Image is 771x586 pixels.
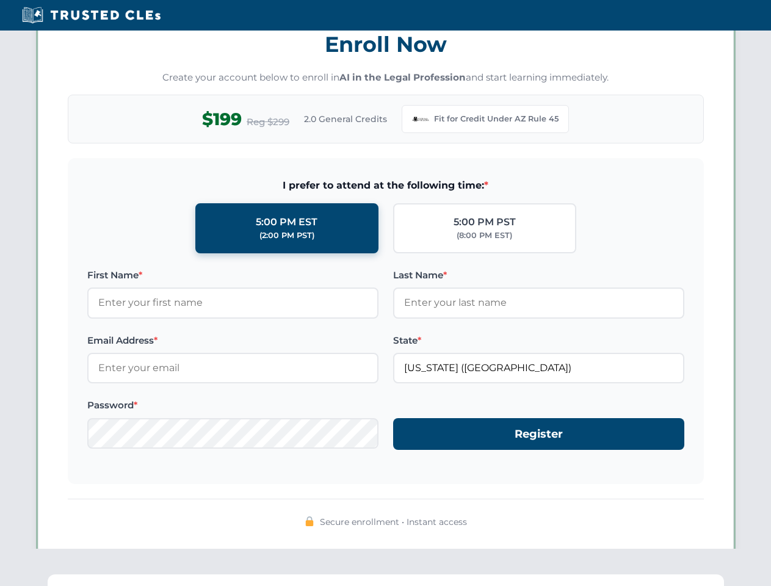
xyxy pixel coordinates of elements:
[393,353,684,383] input: Arizona (AZ)
[457,230,512,242] div: (8:00 PM EST)
[304,112,387,126] span: 2.0 General Credits
[393,333,684,348] label: State
[87,268,378,283] label: First Name
[87,353,378,383] input: Enter your email
[87,398,378,413] label: Password
[393,418,684,450] button: Register
[320,515,467,529] span: Secure enrollment • Instant access
[87,288,378,318] input: Enter your first name
[68,71,704,85] p: Create your account below to enroll in and start learning immediately.
[434,113,559,125] span: Fit for Credit Under AZ Rule 45
[454,214,516,230] div: 5:00 PM PST
[202,106,242,133] span: $199
[87,333,378,348] label: Email Address
[18,6,164,24] img: Trusted CLEs
[68,25,704,63] h3: Enroll Now
[256,214,317,230] div: 5:00 PM EST
[259,230,314,242] div: (2:00 PM PST)
[393,288,684,318] input: Enter your last name
[412,110,429,128] img: Arizona Bar
[305,516,314,526] img: 🔒
[247,115,289,129] span: Reg $299
[87,178,684,194] span: I prefer to attend at the following time:
[339,71,466,83] strong: AI in the Legal Profession
[393,268,684,283] label: Last Name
